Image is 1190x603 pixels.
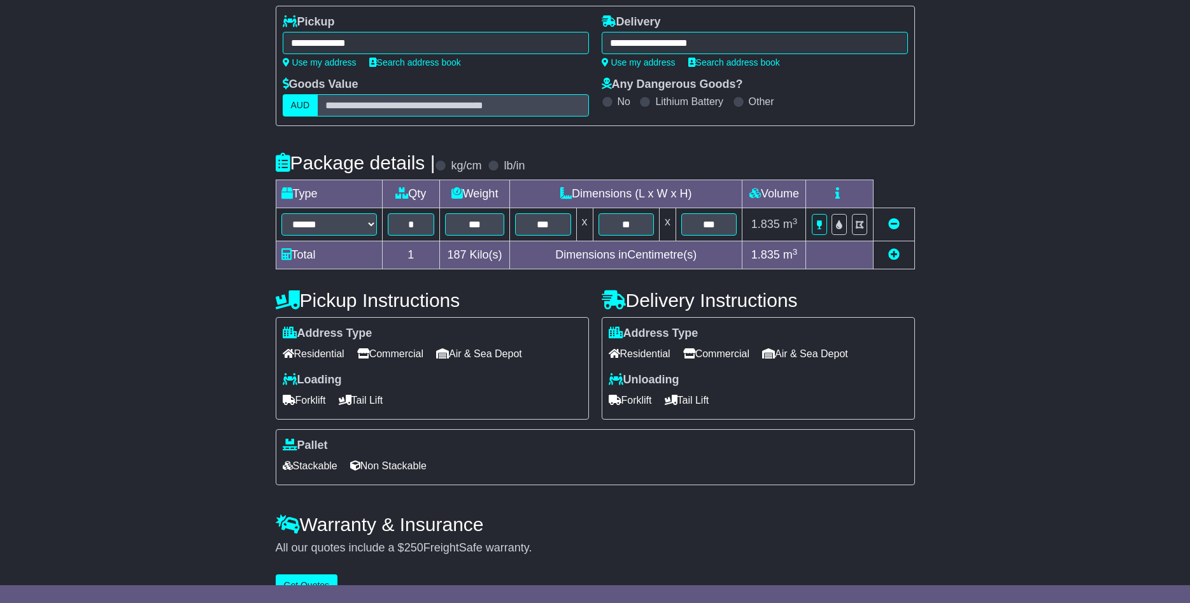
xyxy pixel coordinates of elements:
span: Residential [283,344,344,364]
sup: 3 [793,247,798,257]
a: Add new item [888,248,900,261]
span: Air & Sea Depot [762,344,848,364]
label: Address Type [283,327,372,341]
span: Tail Lift [339,390,383,410]
span: Commercial [683,344,749,364]
a: Use my address [283,57,357,67]
label: kg/cm [451,159,481,173]
a: Remove this item [888,218,900,231]
td: x [659,208,676,241]
span: 250 [404,541,423,554]
label: Unloading [609,373,679,387]
td: x [576,208,593,241]
label: Lithium Battery [655,96,723,108]
span: Commercial [357,344,423,364]
h4: Delivery Instructions [602,290,915,311]
span: 187 [448,248,467,261]
span: m [783,248,798,261]
a: Use my address [602,57,676,67]
label: Address Type [609,327,698,341]
td: Volume [742,180,806,208]
h4: Warranty & Insurance [276,514,915,535]
label: Pickup [283,15,335,29]
button: Get Quotes [276,574,338,597]
td: Dimensions in Centimetre(s) [510,241,742,269]
a: Search address book [369,57,461,67]
span: 1.835 [751,218,780,231]
label: Goods Value [283,78,358,92]
td: Kilo(s) [440,241,510,269]
span: Forklift [609,390,652,410]
span: Forklift [283,390,326,410]
label: No [618,96,630,108]
label: Delivery [602,15,661,29]
div: All our quotes include a $ FreightSafe warranty. [276,541,915,555]
label: Pallet [283,439,328,453]
span: Stackable [283,456,337,476]
label: lb/in [504,159,525,173]
td: Total [276,241,382,269]
span: Residential [609,344,670,364]
td: Qty [382,180,440,208]
span: Air & Sea Depot [436,344,522,364]
span: 1.835 [751,248,780,261]
td: Weight [440,180,510,208]
sup: 3 [793,216,798,226]
h4: Pickup Instructions [276,290,589,311]
span: Tail Lift [665,390,709,410]
td: Dimensions (L x W x H) [510,180,742,208]
h4: Package details | [276,152,436,173]
a: Search address book [688,57,780,67]
label: Loading [283,373,342,387]
td: Type [276,180,382,208]
label: Any Dangerous Goods? [602,78,743,92]
td: 1 [382,241,440,269]
label: AUD [283,94,318,117]
span: Non Stackable [350,456,427,476]
label: Other [749,96,774,108]
span: m [783,218,798,231]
